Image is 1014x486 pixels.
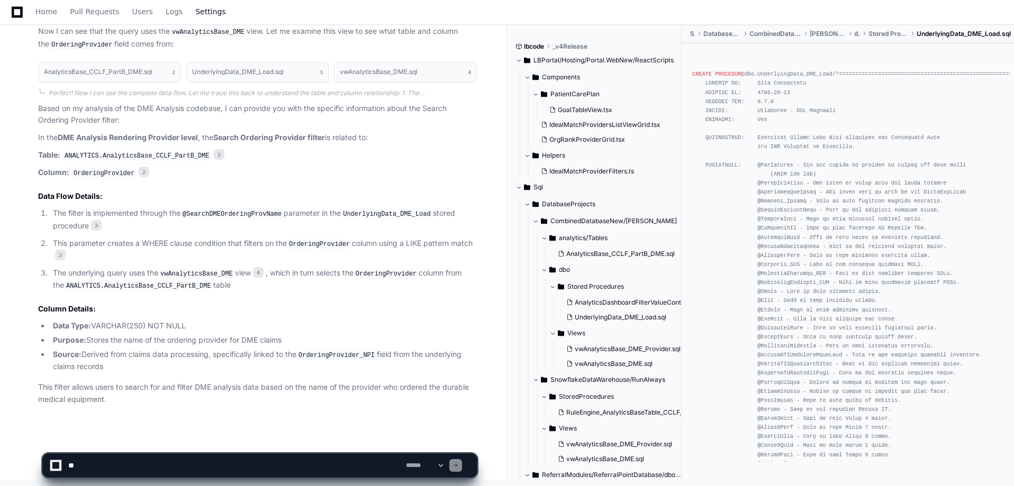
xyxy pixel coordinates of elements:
[537,117,667,132] button: IdealMatchProvidersListViewGrid.tsx
[854,30,860,38] span: dbo
[550,90,600,98] span: PatientCarePlan
[58,133,198,142] strong: DME Analysis Rendering Provider level
[868,30,908,38] span: Stored Procedures
[567,329,585,337] span: Views
[575,345,681,353] span: vwAnalyticsBase_DME_Provider.sql
[55,250,66,260] span: 3
[44,69,152,75] h1: AnalyticsBase_CCLF_PartB_DME.sql
[549,167,634,176] span: IdealMatchProviderFilters.ts
[550,375,665,384] span: SnowflakeDataWarehouse/RunAlways
[158,269,235,279] code: vwAnalyticsBase_DME
[549,263,556,276] svg: Directory
[53,321,91,330] strong: Data Type:
[559,392,614,401] span: StoredProcedures
[287,240,352,249] code: OrderingProvider
[532,213,691,230] button: CombinedDatabaseNew/[PERSON_NAME]
[53,335,86,344] strong: Purpose:
[166,8,183,15] span: Logs
[553,42,587,51] span: _v4Release
[559,234,608,242] span: analytics/Tables
[541,261,699,278] button: dbo
[575,360,653,368] span: vwAnalyticsBase_DME.sql
[554,405,701,420] button: RuleEngine_AnalyticsBaseTable_CCLF_PartB_DME.sql
[320,68,323,76] span: 3
[532,86,674,103] button: PatientCarePlan
[341,209,433,219] code: UnderlyingData_DME_Load
[532,149,539,162] svg: Directory
[549,278,707,295] button: Stored Procedures
[549,390,556,403] svg: Directory
[549,422,556,435] svg: Directory
[524,196,682,213] button: DatabaseProjects
[49,89,477,97] div: Perfect! Now I can see the complete data flow. Let me trace this back to understand the table and...
[132,8,153,15] span: Users
[559,424,577,433] span: Views
[690,30,695,38] span: Sql
[562,310,701,325] button: UnderlyingData_DME_Load.sql
[192,69,284,75] h1: UnderlyingData_DME_Load.sql
[533,56,674,65] span: LBPortal/Hosting/Portal.WebNew/ReactScripts
[562,342,701,356] button: vwAnalyticsBase_DME_Provider.sql
[53,207,477,232] p: The filter is implemented through the parameter in the stored procedure
[186,62,329,82] button: UnderlyingData_DME_Load.sql3
[515,52,674,69] button: LBPortal/Hosting/Portal.WebNew/ReactScripts
[38,381,477,406] p: This filter allows users to search for and filter DME analysis data based on the name of the prov...
[468,68,471,76] span: 4
[214,149,224,160] span: 2
[545,103,667,117] button: GoalTableView.tsx
[38,103,477,127] p: Based on my analysis of the DME Analysis codebase, I can provide you with the specific informatio...
[562,295,701,310] button: AnalyticsDashboardFilterValueContent.sql
[537,132,667,147] button: OrgRankProviderGrid.tsx
[542,151,565,160] span: Helpers
[49,40,114,50] code: OrderingProvider
[296,351,377,360] code: OrderingProvider_NPI
[532,71,539,84] svg: Directory
[541,88,547,100] svg: Directory
[38,304,477,314] h2: Column Details:
[542,73,580,81] span: Components
[35,8,57,15] span: Home
[38,150,60,159] strong: Table:
[139,167,149,177] span: 2
[53,350,82,359] strong: Source:
[53,237,477,262] p: This parameter creates a WHERE clause condition that filters on the column using a LIKE pattern m...
[532,371,691,388] button: SnowflakeDataWarehouse/RunAlways
[558,280,564,293] svg: Directory
[558,327,564,340] svg: Directory
[541,373,547,386] svg: Directory
[70,8,119,15] span: Pull Requests
[38,191,477,201] h2: Data Flow Details:
[749,30,801,38] span: CombinedDatabaseNew
[524,181,530,194] svg: Directory
[541,215,547,227] svg: Directory
[558,106,612,114] span: GoalTableView.tsx
[38,132,477,144] p: In the , the is related to:
[575,298,701,307] span: AnalyticsDashboardFilterValueContent.sql
[64,281,213,291] code: ANALYTICS.AnalyticsBase_CCLF_PartB_DME
[213,133,325,142] strong: Search Ordering Provider filter
[170,27,247,37] code: vwAnalyticsBase_DME
[567,282,624,291] span: Stored Procedures
[566,250,675,258] span: AnalyticsBase_CCLF_PartB_DME.sql
[541,230,699,246] button: analytics/Tables
[559,265,570,274] span: dbo
[575,313,666,322] span: UnderlyingData_DME_Load.sql
[195,8,225,15] span: Settings
[692,71,712,77] span: CREATE
[566,408,727,417] span: RuleEngine_AnalyticsBaseTable_CCLF_PartB_DME.sql
[554,246,693,261] button: AnalyticsBase_CCLF_PartB_DME.sql
[172,68,175,76] span: 2
[50,349,477,373] li: Derived from claims data processing, specifically linked to the field from the underlying claims ...
[549,121,660,129] span: IdealMatchProvidersListViewGrid.tsx
[91,220,102,231] span: 3
[62,151,212,161] code: ANALYTICS.AnalyticsBase_CCLF_PartB_DME
[524,69,674,86] button: Components
[549,135,625,144] span: OrgRankProviderGrid.tsx
[533,183,543,191] span: Sql
[541,388,699,405] button: StoredProcedures
[38,25,477,50] p: Now I can see that the query uses the view. Let me examine this view to see what table and column...
[550,217,677,225] span: CombinedDatabaseNew/[PERSON_NAME]
[917,30,1011,38] span: UnderlyingData_DME_Load.sql
[334,62,477,82] button: vwAnalyticsBase_DME.sql4
[524,54,530,67] svg: Directory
